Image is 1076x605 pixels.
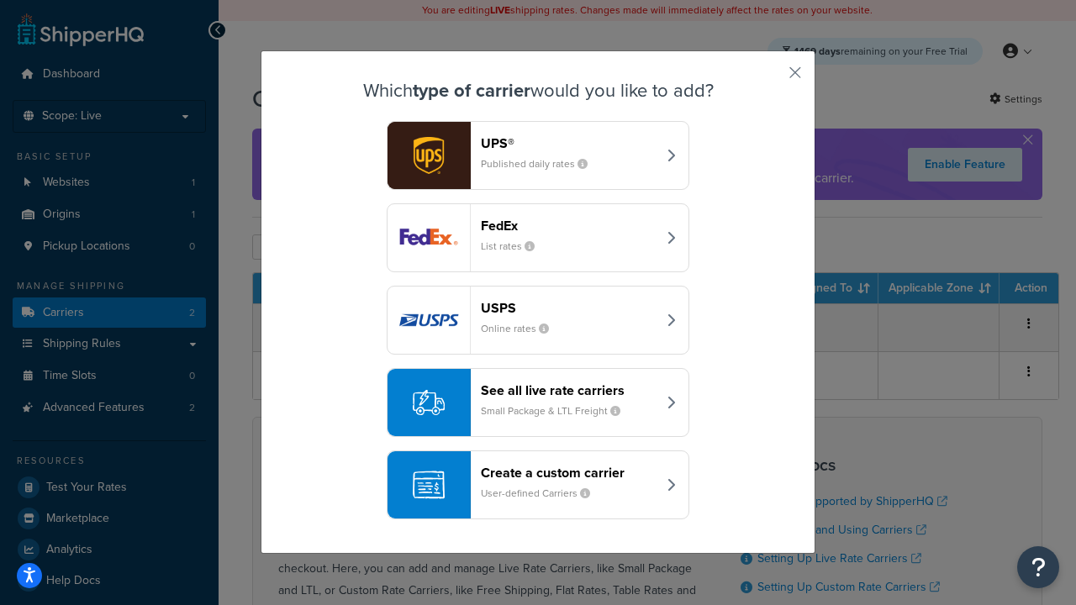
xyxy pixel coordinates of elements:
small: Small Package & LTL Freight [481,403,634,418]
button: See all live rate carriersSmall Package & LTL Freight [387,368,689,437]
header: UPS® [481,135,657,151]
strong: type of carrier [413,76,530,104]
small: Online rates [481,321,562,336]
button: fedEx logoFedExList rates [387,203,689,272]
button: Open Resource Center [1017,546,1059,588]
small: User-defined Carriers [481,486,604,501]
header: See all live rate carriers [481,382,657,398]
img: icon-carrier-liverate-becf4550.svg [413,387,445,418]
header: FedEx [481,218,657,234]
img: fedEx logo [388,204,470,271]
small: List rates [481,239,548,254]
img: icon-carrier-custom-c93b8a24.svg [413,469,445,501]
button: Create a custom carrierUser-defined Carriers [387,450,689,519]
small: Published daily rates [481,156,601,171]
button: ups logoUPS®Published daily rates [387,121,689,190]
h3: Which would you like to add? [303,81,773,101]
header: Create a custom carrier [481,465,657,481]
img: ups logo [388,122,470,189]
img: usps logo [388,287,470,354]
button: usps logoUSPSOnline rates [387,286,689,355]
header: USPS [481,300,657,316]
